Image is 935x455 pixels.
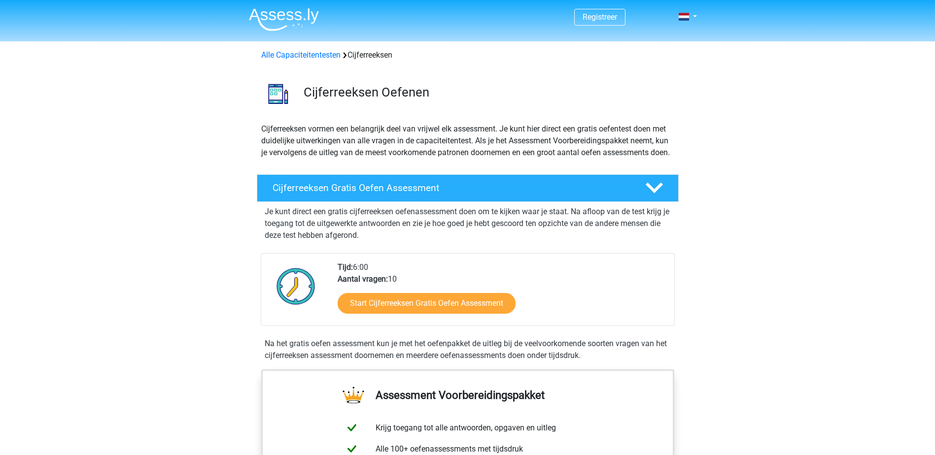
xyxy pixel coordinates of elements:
[583,12,617,22] a: Registreer
[338,293,516,314] a: Start Cijferreeksen Gratis Oefen Assessment
[261,50,341,60] a: Alle Capaciteitentesten
[257,73,299,115] img: cijferreeksen
[253,174,683,202] a: Cijferreeksen Gratis Oefen Assessment
[273,182,629,194] h4: Cijferreeksen Gratis Oefen Assessment
[261,123,674,159] p: Cijferreeksen vormen een belangrijk deel van vrijwel elk assessment. Je kunt hier direct een grat...
[249,8,319,31] img: Assessly
[304,85,671,100] h3: Cijferreeksen Oefenen
[265,206,671,241] p: Je kunt direct een gratis cijferreeksen oefenassessment doen om te kijken waar je staat. Na afloo...
[257,49,678,61] div: Cijferreeksen
[330,261,674,325] div: 6:00 10
[261,338,675,361] div: Na het gratis oefen assessment kun je met het oefenpakket de uitleg bij de veelvoorkomende soorte...
[338,262,353,272] b: Tijd:
[271,261,321,311] img: Klok
[338,274,388,284] b: Aantal vragen:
